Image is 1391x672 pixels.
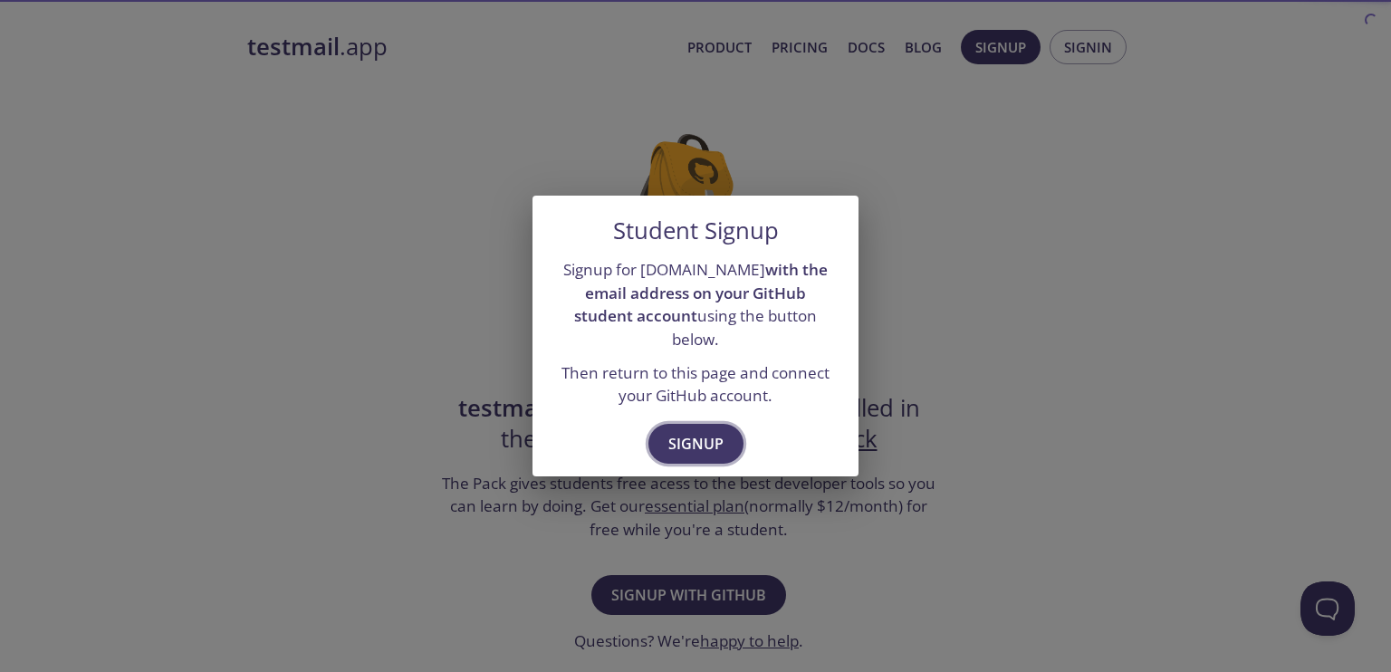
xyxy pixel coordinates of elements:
strong: with the email address on your GitHub student account [574,259,828,326]
p: Then return to this page and connect your GitHub account. [554,361,837,408]
p: Signup for [DOMAIN_NAME] using the button below. [554,258,837,351]
h5: Student Signup [613,217,779,245]
span: Signup [668,431,724,456]
button: Signup [648,424,743,464]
